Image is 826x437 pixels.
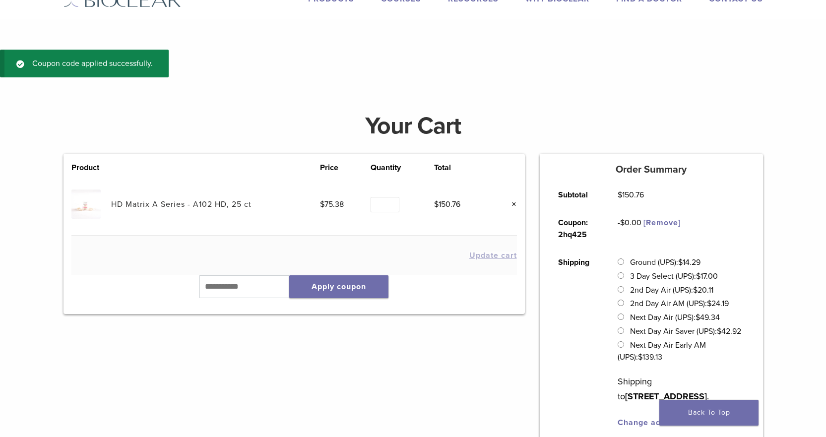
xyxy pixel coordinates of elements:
[630,326,741,336] label: Next Day Air Saver (UPS):
[469,251,517,259] button: Update cart
[693,285,698,295] span: $
[547,209,607,249] th: Coupon: 2hq425
[696,312,720,322] bdi: 49.34
[630,257,700,267] label: Ground (UPS):
[707,299,711,309] span: $
[717,326,741,336] bdi: 42.92
[371,162,435,174] th: Quantity
[56,114,770,138] h1: Your Cart
[320,199,324,209] span: $
[630,271,718,281] label: 3 Day Select (UPS):
[693,285,713,295] bdi: 20.11
[717,326,721,336] span: $
[707,299,729,309] bdi: 24.19
[434,162,490,174] th: Total
[638,352,662,362] bdi: 139.13
[618,190,644,200] bdi: 150.76
[625,391,707,402] strong: [STREET_ADDRESS]
[618,418,683,428] a: Change address
[547,249,607,437] th: Shipping
[618,374,744,404] p: Shipping to .
[434,199,460,209] bdi: 150.76
[696,271,700,281] span: $
[540,164,763,176] h5: Order Summary
[659,400,759,426] a: Back To Top
[71,189,101,219] img: HD Matrix A Series - A102 HD, 25 ct
[696,312,700,322] span: $
[630,312,720,322] label: Next Day Air (UPS):
[434,199,439,209] span: $
[607,209,692,249] td: -
[547,181,607,209] th: Subtotal
[618,340,705,362] label: Next Day Air Early AM (UPS):
[678,257,700,267] bdi: 14.29
[111,199,252,209] a: HD Matrix A Series - A102 HD, 25 ct
[71,162,111,174] th: Product
[630,285,713,295] label: 2nd Day Air (UPS):
[643,218,681,228] a: Remove 2hq425 coupon
[620,218,641,228] span: 0.00
[320,199,344,209] bdi: 75.38
[320,162,370,174] th: Price
[504,198,517,211] a: Remove this item
[696,271,718,281] bdi: 17.00
[618,190,622,200] span: $
[289,275,388,298] button: Apply coupon
[630,299,729,309] label: 2nd Day Air AM (UPS):
[638,352,642,362] span: $
[678,257,683,267] span: $
[620,218,625,228] span: $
